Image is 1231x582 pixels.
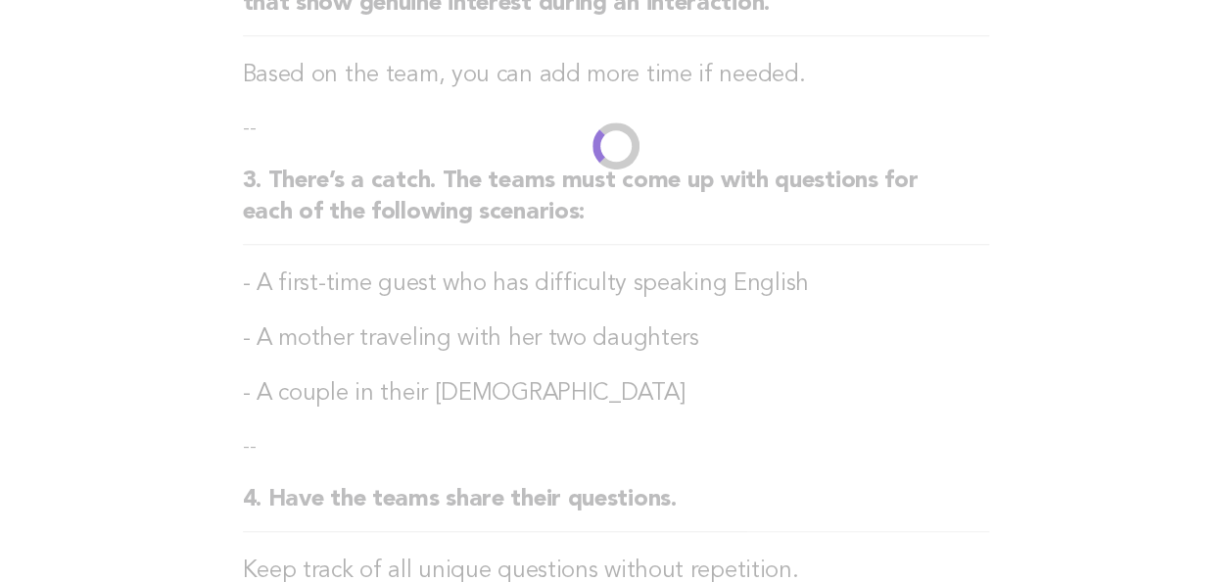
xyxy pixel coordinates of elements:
[243,323,989,355] h3: - A mother traveling with her two daughters
[243,115,989,142] p: --
[243,378,989,410] h3: - A couple in their [DEMOGRAPHIC_DATA]
[243,60,989,91] h3: Based on the team, you can add more time if needed.
[243,166,989,245] h2: 3. There’s a catch. The teams must come up with questions for each of the following scenarios:
[243,268,989,300] h3: - A first-time guest who has difficulty speaking English
[243,433,989,461] p: --
[243,484,989,532] h2: 4. Have the teams share their questions.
